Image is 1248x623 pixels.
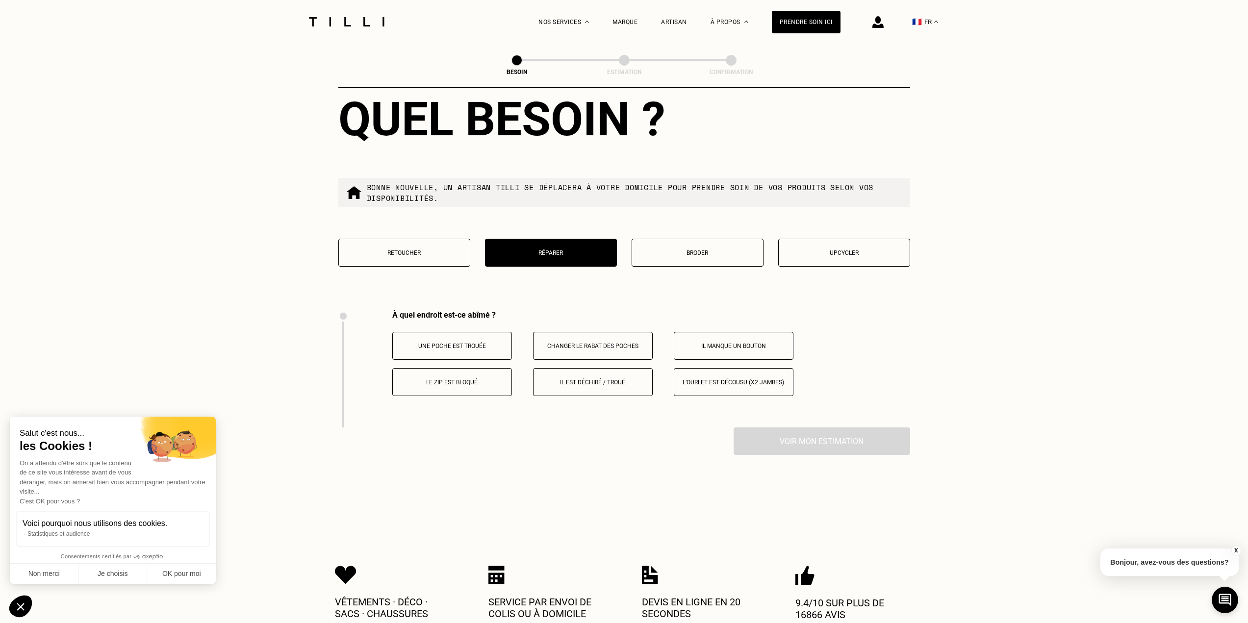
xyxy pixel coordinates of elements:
[679,379,788,386] p: L‘ourlet est décousu (x2 jambes)
[344,249,465,256] p: Retoucher
[533,332,653,360] button: Changer le rabat des poches
[335,566,357,584] img: Icon
[538,343,647,349] p: Changer le rabat des poches
[795,597,913,621] p: 9.4/10 sur plus de 16866 avis
[661,19,687,25] a: Artisan
[1100,548,1239,576] p: Bonjour, avez-vous des questions?
[674,332,793,360] button: Il manque un bouton
[585,21,589,23] img: Menu déroulant
[934,21,938,23] img: menu déroulant
[490,249,611,256] p: Réparer
[642,566,658,584] img: Icon
[612,19,637,25] a: Marque
[575,69,673,75] div: Estimation
[392,332,512,360] button: Une poche est trouée
[744,21,748,23] img: Menu déroulant à propos
[488,566,505,584] img: Icon
[398,343,507,349] p: Une poche est trouée
[346,185,362,200] img: commande à domicile
[872,16,884,28] img: icône connexion
[338,239,470,267] button: Retoucher
[772,11,840,33] a: Prendre soin ici
[538,379,647,386] p: Il est déchiré / troué
[682,69,780,75] div: Confirmation
[338,92,910,147] div: Quel besoin ?
[784,249,905,256] p: Upcycler
[679,343,788,349] p: Il manque un bouton
[485,239,617,267] button: Réparer
[392,368,512,396] button: Le zip est bloqué
[912,17,922,26] span: 🇫🇷
[637,249,758,256] p: Broder
[674,368,793,396] button: L‘ourlet est décousu (x2 jambes)
[795,566,815,585] img: Icon
[398,379,507,386] p: Le zip est bloqué
[632,239,764,267] button: Broder
[488,596,606,620] p: Service par envoi de colis ou à domicile
[642,596,760,620] p: Devis en ligne en 20 secondes
[778,239,910,267] button: Upcycler
[367,182,902,203] p: Bonne nouvelle, un artisan tilli se déplacera à votre domicile pour prendre soin de vos produits ...
[392,310,910,320] div: À quel endroit est-ce abîmé ?
[1231,545,1241,556] button: X
[468,69,566,75] div: Besoin
[306,17,388,26] img: Logo du service de couturière Tilli
[533,368,653,396] button: Il est déchiré / troué
[335,596,453,620] p: Vêtements · Déco · Sacs · Chaussures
